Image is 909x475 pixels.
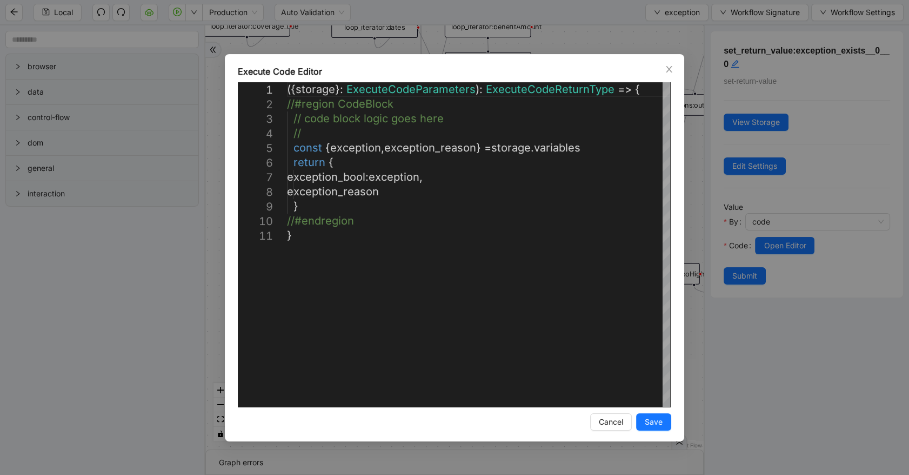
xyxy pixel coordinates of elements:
[329,156,333,169] span: {
[238,112,273,127] div: 3
[531,141,534,154] span: .
[238,127,273,141] div: 4
[287,83,296,96] span: ({
[238,185,273,200] div: 8
[645,416,663,428] span: Save
[287,97,393,110] span: //#region CodeBlock
[238,200,273,214] div: 9
[238,170,273,185] div: 7
[287,229,292,242] span: }
[238,156,273,170] div: 6
[293,141,322,154] span: const
[238,214,273,229] div: 10
[335,83,343,96] span: }:
[381,141,384,154] span: ,
[287,170,365,183] span: exception_bool
[663,63,675,75] button: Close
[287,214,354,227] span: //#endregion
[365,170,369,183] span: :
[287,82,288,83] textarea: Editor content;Press Alt+F1 for Accessibility Options.
[491,141,531,154] span: storage
[635,83,640,96] span: {
[476,83,483,96] span: ):
[346,83,476,96] span: ExecuteCodeParameters
[238,97,273,112] div: 2
[369,170,419,183] span: exception
[238,229,273,243] div: 11
[325,141,330,154] span: {
[287,185,379,198] span: exception_reason
[293,200,298,213] span: }
[384,141,476,154] span: exception_reason
[484,141,491,154] span: =
[618,83,632,96] span: =>
[330,141,381,154] span: exception
[293,127,301,140] span: //
[534,141,580,154] span: variables
[590,413,632,431] button: Cancel
[296,83,335,96] span: storage
[419,170,423,183] span: ,
[636,413,671,431] button: Save
[599,416,623,428] span: Cancel
[238,65,671,78] div: Execute Code Editor
[293,156,325,169] span: return
[486,83,614,96] span: ExecuteCodeReturnType
[238,141,273,156] div: 5
[293,112,444,125] span: // code block logic goes here
[238,83,273,97] div: 1
[476,141,481,154] span: }
[665,65,673,74] span: close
